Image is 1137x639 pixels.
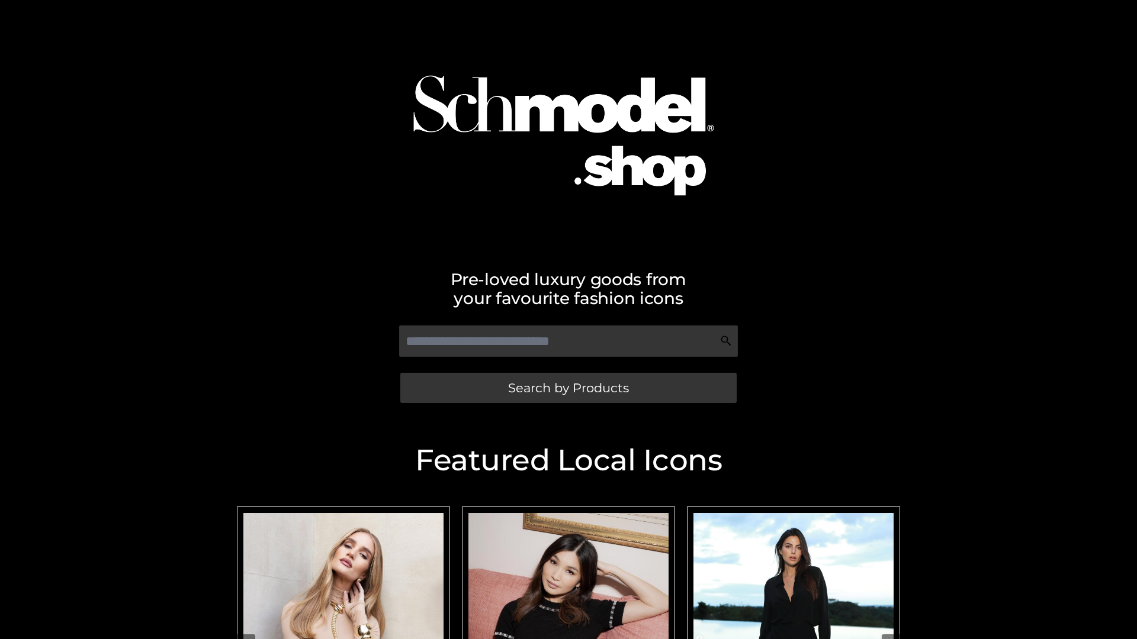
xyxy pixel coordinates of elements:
h2: Pre-loved luxury goods from your favourite fashion icons [231,270,906,308]
a: Search by Products [400,373,737,403]
img: Search Icon [720,335,732,347]
h2: Featured Local Icons​ [231,446,906,475]
span: Search by Products [508,382,629,394]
